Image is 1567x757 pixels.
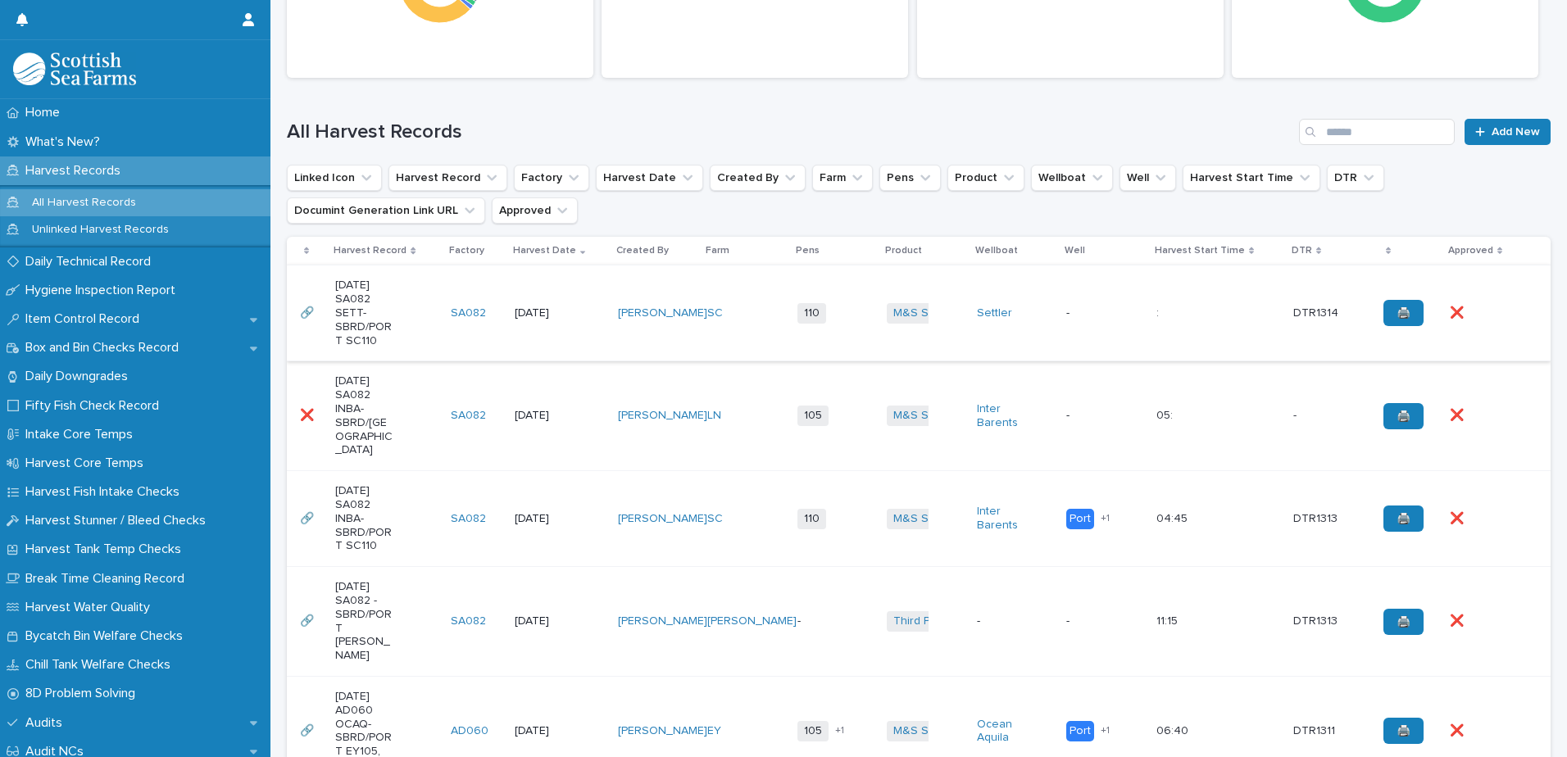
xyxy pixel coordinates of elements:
p: [DATE] [515,724,573,738]
button: Approved [492,197,578,224]
tr: 🔗🔗 [DATE] SA082 SETT-SBRD/PORT SC110SA082 [DATE][PERSON_NAME] SC 110M&S Select Settler -:: DTR131... [287,265,1551,361]
a: 🖨️ [1383,300,1424,326]
p: Bycatch Bin Welfare Checks [19,628,196,644]
p: - [977,614,1035,628]
a: [PERSON_NAME] [707,614,797,628]
button: Well [1120,165,1176,191]
p: Harvest Start Time [1155,242,1245,260]
div: Port [1066,721,1094,741]
a: Add New [1465,119,1551,145]
p: 🔗 [300,303,317,320]
p: DTR1311 [1293,721,1338,738]
a: 🖨️ [1383,403,1424,429]
p: 11:15 [1156,611,1181,628]
p: What's New? [19,134,113,150]
a: Inter Barents [977,402,1035,430]
p: [DATE] [515,306,573,320]
p: 04:45 [1156,509,1191,526]
a: M&S Select [893,724,955,738]
p: Approved [1448,242,1493,260]
p: [DATE] SA082 INBA-SBRD/PORT SC110 [335,484,393,553]
p: ❌ [1450,406,1467,423]
a: 🖨️ [1383,718,1424,744]
span: 🖨️ [1397,616,1410,628]
p: Item Control Record [19,311,152,327]
p: 05: [1156,406,1176,423]
a: SA082 [451,512,486,526]
p: 🔗 [300,509,317,526]
p: 8D Problem Solving [19,686,148,701]
a: Settler [977,306,1012,320]
p: DTR1314 [1293,303,1342,320]
button: Linked Icon [287,165,382,191]
p: Harvest Stunner / Bleed Checks [19,513,219,528]
a: [PERSON_NAME] [618,512,707,526]
p: - [797,614,856,628]
p: Well [1065,242,1085,260]
p: Harvest Record [334,242,407,260]
button: Harvest Start Time [1183,165,1320,191]
p: [DATE] SA082 SETT-SBRD/PORT SC110 [335,279,393,347]
p: 🔗 [300,721,317,738]
p: All Harvest Records [19,196,149,210]
p: Farm [706,242,729,260]
tr: 🔗🔗 [DATE] SA082 -SBRD/PORT [PERSON_NAME]SA082 [DATE][PERSON_NAME] [PERSON_NAME] -Third Party Salm... [287,567,1551,677]
span: + 1 [1101,726,1110,736]
p: - [1293,406,1300,423]
p: Box and Bin Checks Record [19,340,192,356]
p: Harvest Fish Intake Checks [19,484,193,500]
button: Harvest Record [388,165,507,191]
button: Created By [710,165,806,191]
h1: All Harvest Records [287,120,1292,144]
p: : [1156,303,1162,320]
a: [PERSON_NAME] [618,724,707,738]
p: Pens [796,242,820,260]
span: + 1 [835,726,844,736]
span: 110 [797,509,826,529]
a: 🖨️ [1383,609,1424,635]
p: DTR [1292,242,1312,260]
a: M&S Select [893,512,955,526]
p: [DATE] SA082 -SBRD/PORT [PERSON_NAME] [335,580,393,663]
a: SA082 [451,614,486,628]
p: Wellboat [975,242,1018,260]
p: Harvest Records [19,163,134,179]
p: Audits [19,715,75,731]
div: Port [1066,509,1094,529]
p: ❌ [1450,509,1467,526]
p: ❌ [300,406,317,423]
a: [PERSON_NAME] [618,614,707,628]
p: Created By [616,242,669,260]
p: ❌ [1450,611,1467,628]
p: Daily Technical Record [19,254,164,270]
input: Search [1299,119,1455,145]
p: - [1066,306,1124,320]
button: Wellboat [1031,165,1113,191]
span: 🖨️ [1397,725,1410,737]
span: Add New [1492,126,1540,138]
button: Factory [514,165,589,191]
span: 105 [797,721,829,741]
p: Intake Core Temps [19,427,146,442]
p: Product [885,242,922,260]
p: ❌ [1450,303,1467,320]
button: Product [947,165,1024,191]
a: AD060 [451,724,488,738]
a: Inter Barents [977,505,1035,533]
button: DTR [1327,165,1384,191]
p: Fifty Fish Check Record [19,398,172,414]
p: - [1066,409,1124,423]
p: [DATE] SA082 INBA-SBRD/[GEOGRAPHIC_DATA] [335,374,393,457]
button: Farm [812,165,873,191]
tr: ❌❌ [DATE] SA082 INBA-SBRD/[GEOGRAPHIC_DATA]SA082 [DATE][PERSON_NAME] LN 105M&S Select Inter Baren... [287,361,1551,471]
a: [PERSON_NAME] [618,409,707,423]
a: M&S Select [893,409,955,423]
button: Harvest Date [596,165,703,191]
a: SC [707,512,723,526]
p: - [1066,614,1124,628]
p: Harvest Core Temps [19,456,157,471]
span: 🖨️ [1397,410,1410,422]
span: 🖨️ [1397,307,1410,319]
p: ❌ [1450,721,1467,738]
a: Third Party Salmon [893,614,992,628]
